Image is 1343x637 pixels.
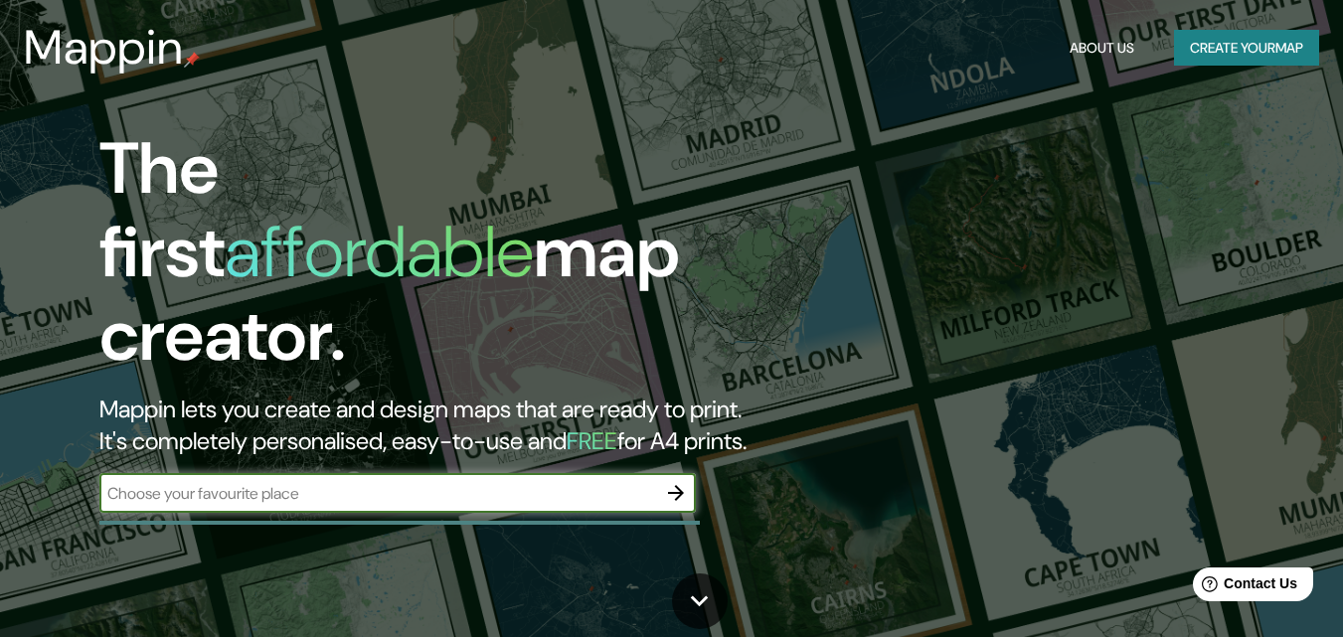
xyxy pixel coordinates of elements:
[1062,30,1142,67] button: About Us
[1166,559,1321,615] iframe: Help widget launcher
[225,206,534,298] h1: affordable
[567,425,617,456] h5: FREE
[99,394,771,457] h2: Mappin lets you create and design maps that are ready to print. It's completely personalised, eas...
[99,482,656,505] input: Choose your favourite place
[184,52,200,68] img: mappin-pin
[99,127,771,394] h1: The first map creator.
[1174,30,1319,67] button: Create yourmap
[24,20,184,76] h3: Mappin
